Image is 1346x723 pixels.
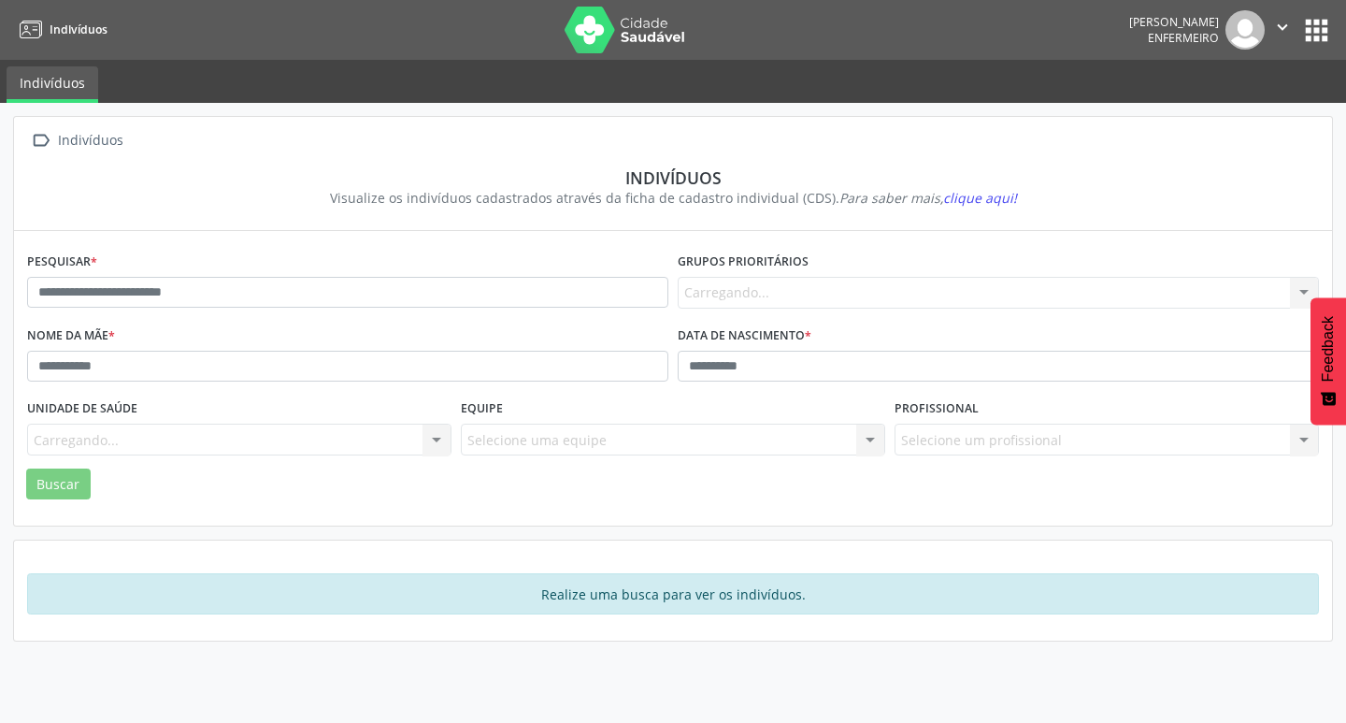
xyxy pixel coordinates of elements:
[461,395,503,424] label: Equipe
[1265,10,1300,50] button: 
[1310,297,1346,425] button: Feedback - Mostrar pesquisa
[27,573,1319,615] div: Realize uma busca para ver os indivíduos.
[1272,17,1293,37] i: 
[1148,30,1219,46] span: Enfermeiro
[1225,10,1265,50] img: img
[54,127,126,154] div: Indivíduos
[26,469,91,500] button: Buscar
[27,127,54,154] i: 
[27,127,126,154] a:  Indivíduos
[40,167,1306,188] div: Indivíduos
[895,395,979,424] label: Profissional
[839,189,1017,207] i: Para saber mais,
[678,248,809,277] label: Grupos prioritários
[678,322,811,351] label: Data de nascimento
[943,189,1017,207] span: clique aqui!
[27,248,97,277] label: Pesquisar
[13,14,107,45] a: Indivíduos
[1300,14,1333,47] button: apps
[1320,316,1337,382] span: Feedback
[27,322,115,351] label: Nome da mãe
[7,66,98,103] a: Indivíduos
[50,22,107,37] span: Indivíduos
[1129,14,1219,30] div: [PERSON_NAME]
[40,188,1306,208] div: Visualize os indivíduos cadastrados através da ficha de cadastro individual (CDS).
[27,395,137,424] label: Unidade de saúde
